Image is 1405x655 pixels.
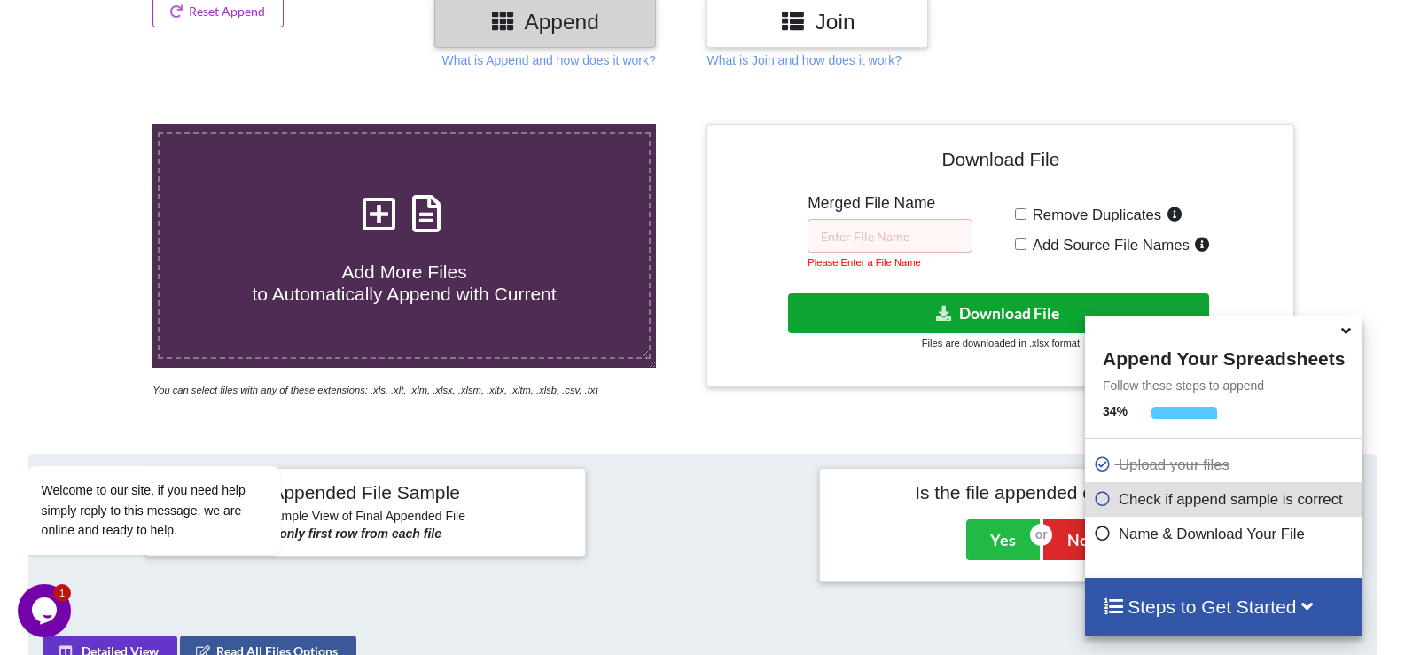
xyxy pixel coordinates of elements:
h5: Merged File Name [808,194,972,213]
h4: Append Your Spreadsheets [1085,343,1362,370]
p: What is Join and how does it work? [706,51,901,69]
h3: Join [720,9,915,35]
h4: Appended File Sample [159,481,572,506]
b: 34 % [1103,404,1128,418]
i: You can select files with any of these extensions: .xls, .xlt, .xlm, .xlsx, .xlsm, .xltx, .xltm, ... [152,385,597,395]
p: What is Append and how does it work? [441,51,655,69]
small: Files are downloaded in .xlsx format [922,338,1080,348]
button: No [1043,519,1112,560]
iframe: chat widget [18,584,74,637]
p: Upload your files [1094,454,1358,476]
button: Download File [788,293,1209,333]
span: Add Source File Names [1026,237,1190,253]
b: Showing only first row from each file [224,526,441,541]
h4: Steps to Get Started [1103,596,1345,618]
small: Please Enter a File Name [808,257,920,268]
iframe: chat widget [18,306,337,575]
p: Name & Download Your File [1094,523,1358,545]
input: Enter File Name [808,219,972,253]
h3: Append [448,9,643,35]
h4: Is the file appended correctly? [832,481,1245,503]
p: Follow these steps to append [1085,377,1362,394]
p: Check if append sample is correct [1094,488,1358,511]
button: Yes [966,519,1040,560]
span: Add More Files to Automatically Append with Current [252,261,556,304]
h4: Download File [720,137,1281,188]
span: Remove Duplicates [1026,207,1162,223]
h6: Sample View of Final Appended File [159,509,572,526]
